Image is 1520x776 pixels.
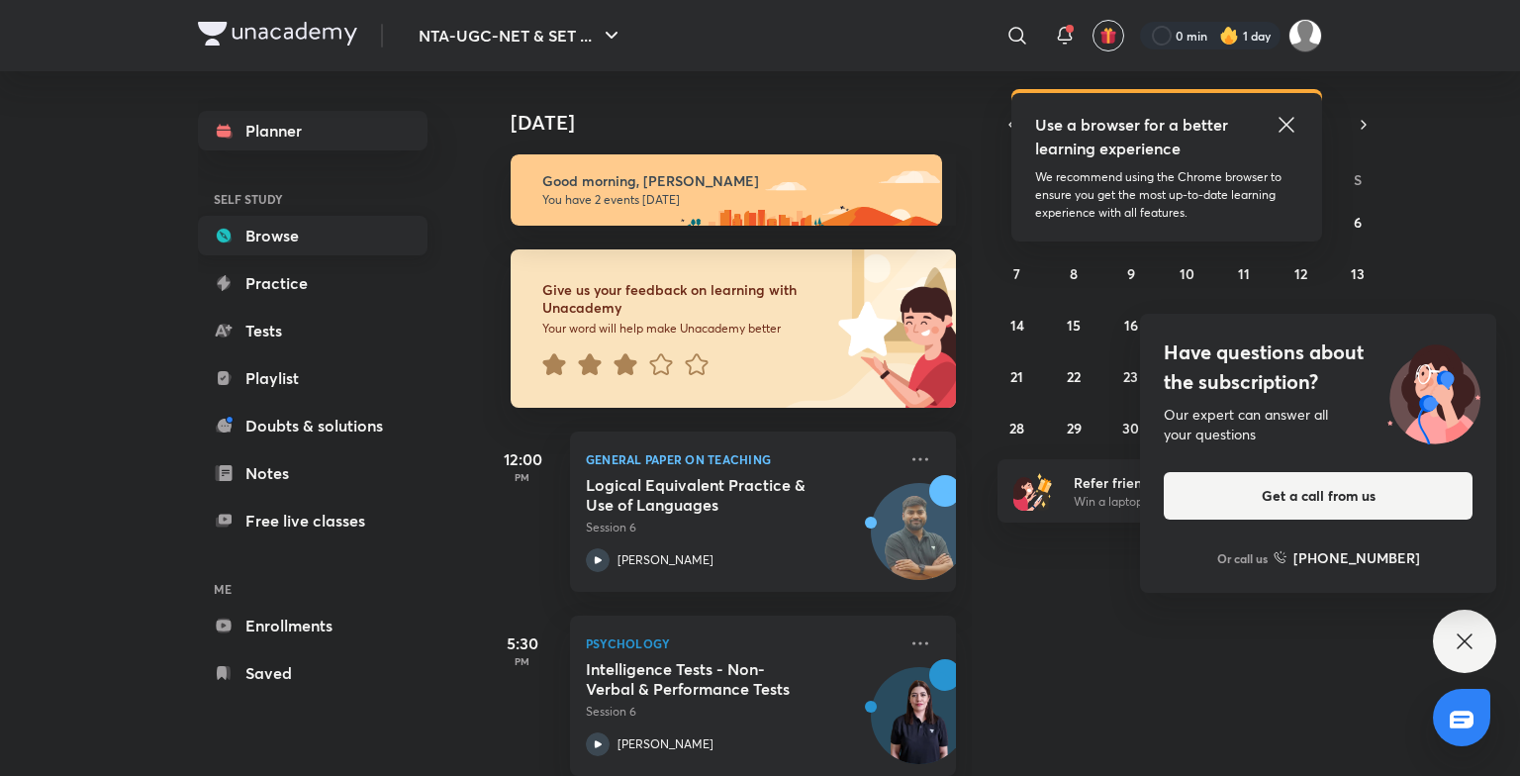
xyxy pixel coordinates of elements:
a: Enrollments [198,606,427,645]
p: Session 6 [586,519,897,536]
a: Playlist [198,358,427,398]
button: September 28, 2025 [1001,412,1033,443]
h4: [DATE] [511,111,976,135]
button: avatar [1092,20,1124,51]
abbr: September 15, 2025 [1067,316,1081,335]
img: Pranjal yadav [1288,19,1322,52]
p: PM [483,655,562,667]
a: Company Logo [198,22,357,50]
h6: Good morning, [PERSON_NAME] [542,172,924,190]
abbr: September 22, 2025 [1067,367,1081,386]
img: ttu_illustration_new.svg [1372,338,1496,444]
img: Avatar [872,494,967,589]
img: Company Logo [198,22,357,46]
abbr: September 29, 2025 [1067,419,1082,437]
button: September 10, 2025 [1172,257,1203,289]
img: feedback_image [771,249,956,408]
h6: ME [198,572,427,606]
p: General Paper on Teaching [586,447,897,471]
button: September 17, 2025 [1172,309,1203,340]
abbr: September 12, 2025 [1294,264,1307,283]
abbr: September 11, 2025 [1238,264,1250,283]
button: NTA-UGC-NET & SET ... [407,16,635,55]
h5: 12:00 [483,447,562,471]
h6: Refer friends [1074,472,1317,493]
a: [PHONE_NUMBER] [1274,547,1420,568]
p: [PERSON_NAME] [617,735,713,753]
button: September 16, 2025 [1115,309,1147,340]
h5: Logical Equivalent Practice & Use of Languages [586,475,832,515]
button: September 21, 2025 [1001,360,1033,392]
button: September 23, 2025 [1115,360,1147,392]
abbr: September 6, 2025 [1354,213,1362,232]
button: September 29, 2025 [1058,412,1090,443]
img: referral [1013,471,1053,511]
button: September 18, 2025 [1228,309,1260,340]
h5: 5:30 [483,631,562,655]
h5: Intelligence Tests - Non-Verbal & Performance Tests [586,659,832,699]
a: Doubts & solutions [198,406,427,445]
button: September 13, 2025 [1342,257,1374,289]
button: September 14, 2025 [1001,309,1033,340]
h5: Use a browser for a better learning experience [1035,113,1232,160]
img: morning [511,154,942,226]
a: Saved [198,653,427,693]
a: Free live classes [198,501,427,540]
button: September 11, 2025 [1228,257,1260,289]
h6: Give us your feedback on learning with Unacademy [542,281,831,317]
img: avatar [1099,27,1117,45]
img: Avatar [872,678,967,773]
p: Session 6 [586,703,897,721]
button: September 19, 2025 [1285,309,1317,340]
a: Practice [198,263,427,303]
div: Our expert can answer all your questions [1164,405,1472,444]
p: Or call us [1217,549,1268,567]
abbr: September 28, 2025 [1009,419,1024,437]
abbr: September 8, 2025 [1070,264,1078,283]
abbr: September 14, 2025 [1010,316,1024,335]
abbr: September 30, 2025 [1122,419,1139,437]
h4: Have questions about the subscription? [1164,338,1472,397]
button: September 7, 2025 [1001,257,1033,289]
button: September 20, 2025 [1342,309,1374,340]
button: September 8, 2025 [1058,257,1090,289]
p: You have 2 events [DATE] [542,192,924,208]
button: September 30, 2025 [1115,412,1147,443]
p: [PERSON_NAME] [617,551,713,569]
button: Get a call from us [1164,472,1472,520]
abbr: September 16, 2025 [1124,316,1138,335]
a: Browse [198,216,427,255]
p: PM [483,471,562,483]
a: Planner [198,111,427,150]
button: September 15, 2025 [1058,309,1090,340]
button: September 22, 2025 [1058,360,1090,392]
p: We recommend using the Chrome browser to ensure you get the most up-to-date learning experience w... [1035,168,1298,222]
p: Psychology [586,631,897,655]
a: Tests [198,311,427,350]
p: Win a laptop, vouchers & more [1074,493,1317,511]
button: September 6, 2025 [1342,206,1374,238]
img: streak [1219,26,1239,46]
button: September 9, 2025 [1115,257,1147,289]
abbr: September 23, 2025 [1123,367,1138,386]
abbr: September 10, 2025 [1180,264,1194,283]
abbr: September 9, 2025 [1127,264,1135,283]
abbr: September 7, 2025 [1013,264,1020,283]
a: Notes [198,453,427,493]
h6: [PHONE_NUMBER] [1293,547,1420,568]
abbr: September 21, 2025 [1010,367,1023,386]
abbr: Saturday [1354,170,1362,189]
button: September 12, 2025 [1285,257,1317,289]
p: Your word will help make Unacademy better [542,321,831,337]
h6: SELF STUDY [198,182,427,216]
abbr: September 13, 2025 [1351,264,1365,283]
